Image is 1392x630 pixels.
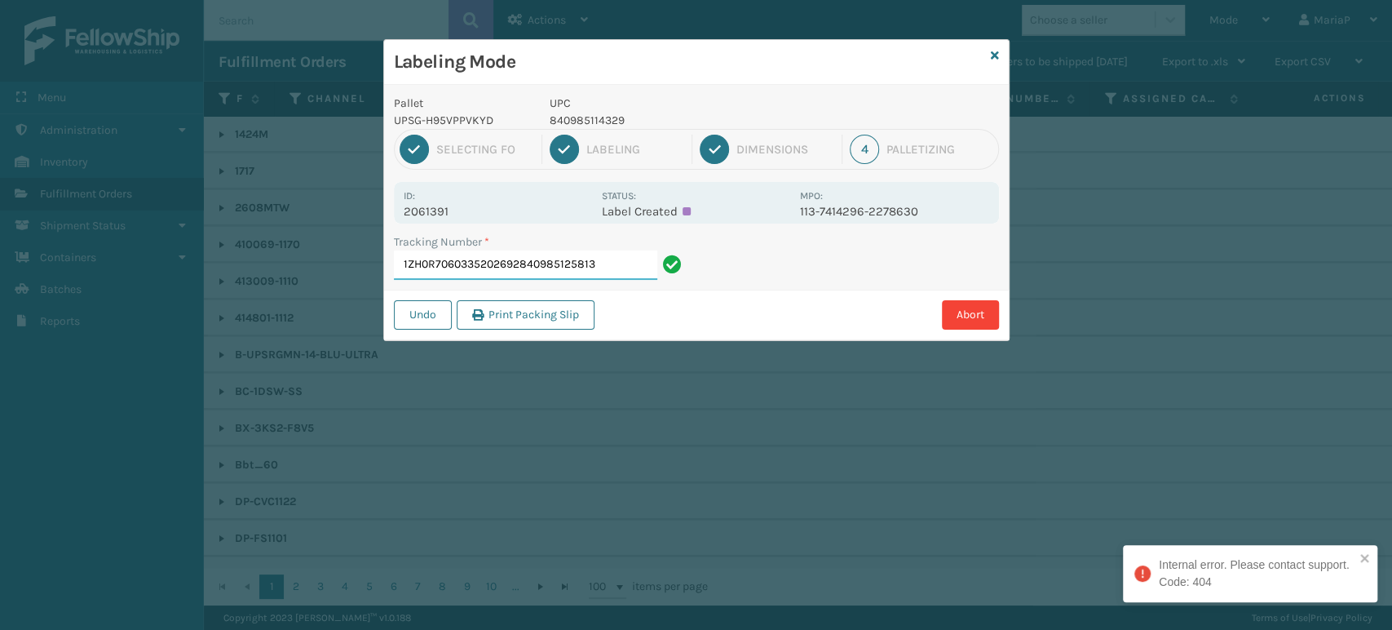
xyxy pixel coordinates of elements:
[550,135,579,164] div: 2
[586,142,684,157] div: Labeling
[886,142,992,157] div: Palletizing
[457,300,594,330] button: Print Packing Slip
[400,135,429,164] div: 1
[800,204,988,219] p: 113-7414296-2278630
[394,300,452,330] button: Undo
[800,190,823,202] label: MPO:
[736,142,834,157] div: Dimensions
[602,190,636,202] label: Status:
[700,135,729,164] div: 3
[394,50,984,74] h3: Labeling Mode
[436,142,534,157] div: Selecting FO
[394,233,489,251] label: Tracking Number
[394,112,531,129] p: UPSG-H95VPPVKYD
[404,190,415,202] label: Id:
[1359,552,1371,567] button: close
[1159,557,1354,591] div: Internal error. Please contact support. Code: 404
[850,135,879,164] div: 4
[602,204,790,219] p: Label Created
[550,95,790,112] p: UPC
[404,204,592,219] p: 2061391
[394,95,531,112] p: Pallet
[942,300,999,330] button: Abort
[550,112,790,129] p: 840985114329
